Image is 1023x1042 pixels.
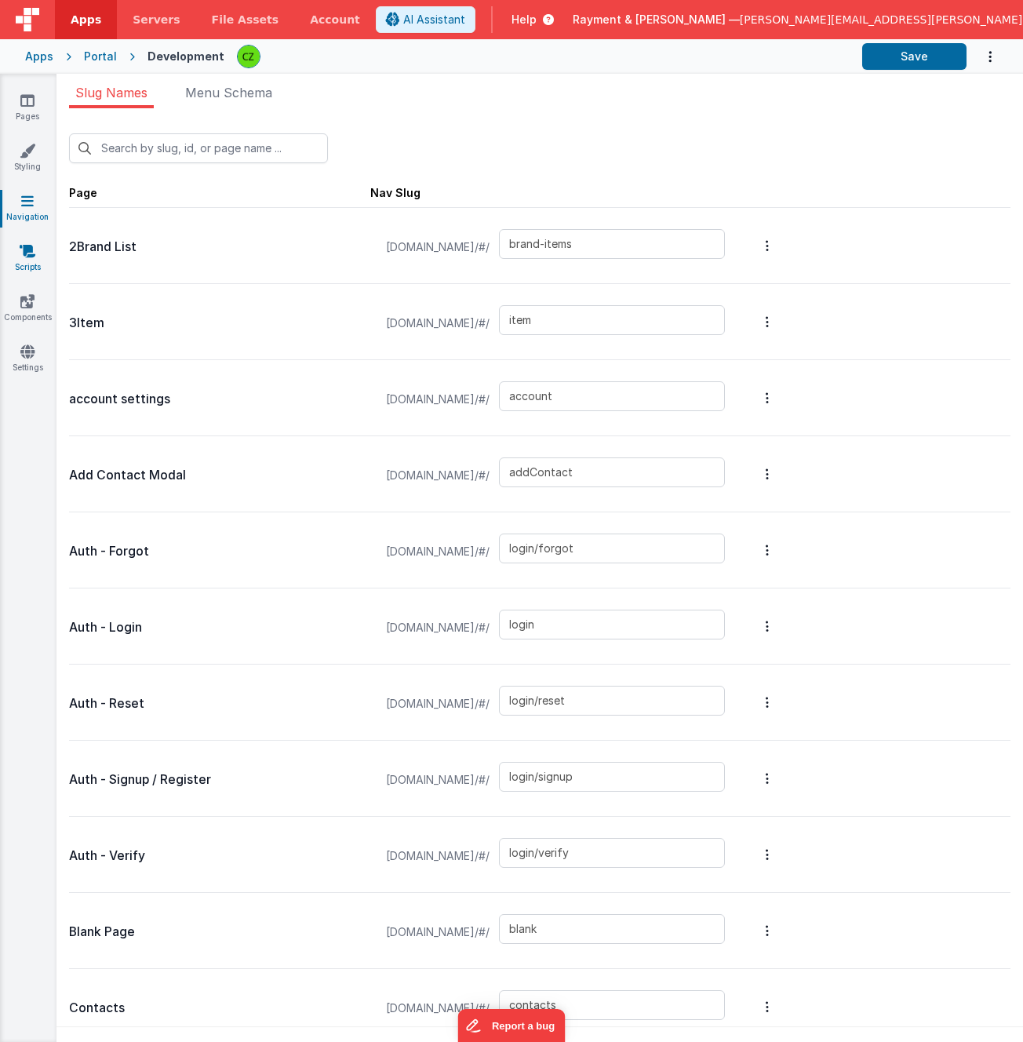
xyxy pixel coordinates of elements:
span: [DOMAIN_NAME]/#/ [377,522,499,581]
span: [DOMAIN_NAME]/#/ [377,370,499,429]
span: File Assets [212,12,279,27]
p: Auth - Login [69,617,370,639]
button: Options [756,899,778,962]
button: Options [756,519,778,581]
input: Enter a slug name [499,610,725,639]
input: Enter a slug name [499,686,725,716]
input: Enter a slug name [499,838,725,868]
p: Auth - Reset [69,693,370,715]
p: Contacts [69,997,370,1019]
input: Enter a slug name [499,381,725,411]
button: Options [756,975,778,1038]
button: Options [756,595,778,658]
input: Enter a slug name [499,534,725,563]
p: Blank Page [69,921,370,943]
input: Enter a slug name [499,305,725,335]
iframe: Marker.io feedback button [458,1009,566,1042]
span: Apps [71,12,101,27]
input: Enter a slug name [499,914,725,944]
span: [DOMAIN_NAME]/#/ [377,674,499,734]
p: Add Contact Modal [69,465,370,486]
button: Options [756,823,778,886]
button: Options [756,747,778,810]
button: Options [756,290,778,353]
button: Options [756,443,778,505]
button: Options [967,41,998,73]
span: [DOMAIN_NAME]/#/ [377,826,499,886]
p: Auth - Signup / Register [69,769,370,791]
div: Development [147,49,224,64]
p: account settings [69,388,370,410]
p: 2Brand List [69,236,370,258]
span: Help [511,12,537,27]
button: Options [756,671,778,734]
span: AI Assistant [403,12,465,27]
button: Options [756,214,778,277]
button: AI Assistant [376,6,475,33]
span: [DOMAIN_NAME]/#/ [377,598,499,658]
span: [DOMAIN_NAME]/#/ [377,978,499,1038]
span: Menu Schema [185,85,272,100]
span: [DOMAIN_NAME]/#/ [377,902,499,962]
div: Page [69,185,370,201]
div: Nav Slug [370,185,420,201]
span: [DOMAIN_NAME]/#/ [377,750,499,810]
input: Enter a slug name [499,457,725,487]
div: Portal [84,49,117,64]
div: Apps [25,49,53,64]
p: 3Item [69,312,370,334]
button: Options [756,366,778,429]
p: Auth - Forgot [69,541,370,563]
span: Servers [133,12,180,27]
input: Enter a slug name [499,229,725,259]
p: Auth - Verify [69,845,370,867]
input: Search by slug, id, or page name ... [69,133,328,163]
span: [DOMAIN_NAME]/#/ [377,217,499,277]
span: [DOMAIN_NAME]/#/ [377,446,499,505]
span: [DOMAIN_NAME]/#/ [377,293,499,353]
img: b4a104e37d07c2bfba7c0e0e4a273d04 [238,46,260,67]
input: Enter a slug name [499,990,725,1020]
input: Enter a slug name [499,762,725,792]
button: Save [862,43,967,70]
span: Slug Names [75,85,147,100]
span: Rayment & [PERSON_NAME] — [573,12,740,27]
